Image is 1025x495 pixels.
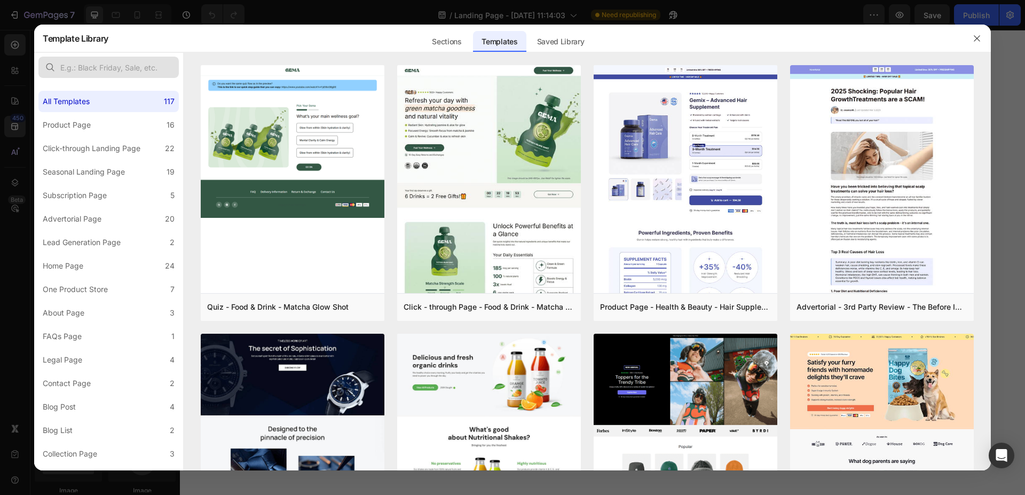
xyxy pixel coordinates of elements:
div: 2 [170,424,175,437]
div: Open Intercom Messenger [989,443,1014,468]
div: Click - through Page - Food & Drink - Matcha Glow Shot [404,301,574,313]
div: Product Page - Health & Beauty - Hair Supplement [600,301,771,313]
div: Legal Page [43,353,82,366]
h2: Template Library [43,25,108,52]
div: 3 [170,307,175,319]
div: 1 [171,330,175,343]
div: 5 [170,189,175,202]
div: 20 [165,213,175,225]
div: Templates [473,31,526,52]
div: Advertorial - 3rd Party Review - The Before Image - Hair Supplement [797,301,967,313]
div: Blog Post [43,400,76,413]
div: 7 [170,283,175,296]
div: 3 [170,447,175,460]
div: All Templates [43,95,90,108]
div: Saved Library [529,31,593,52]
div: 22 [165,142,175,155]
div: Product Page [43,119,91,131]
div: Click-through Landing Page [43,142,140,155]
div: One Product Store [43,283,108,296]
div: Blog List [43,424,73,437]
div: Seasonal Landing Page [43,166,125,178]
div: Home Page [43,260,83,272]
div: FAQs Page [43,330,82,343]
div: 2 [170,236,175,249]
div: Sections [423,31,470,52]
div: Quiz - Food & Drink - Matcha Glow Shot [207,301,349,313]
input: E.g.: Black Friday, Sale, etc. [38,57,179,78]
div: 24 [165,260,175,272]
div: 4 [170,353,175,366]
div: 117 [164,95,175,108]
img: quiz-1.png [201,65,384,218]
div: About Page [43,307,84,319]
div: 19 [167,166,175,178]
div: 4 [170,400,175,413]
div: Advertorial Page [43,213,101,225]
div: Contact Page [43,377,91,390]
div: Subscription Page [43,189,107,202]
div: 2 [170,377,175,390]
div: Collection Page [43,447,97,460]
div: Lead Generation Page [43,236,121,249]
div: 16 [167,119,175,131]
